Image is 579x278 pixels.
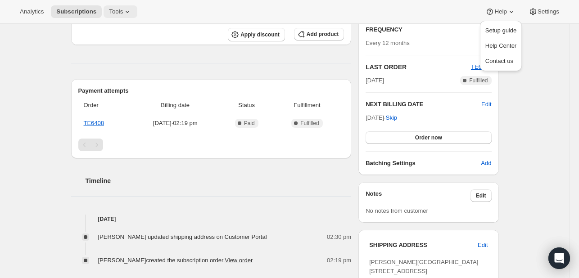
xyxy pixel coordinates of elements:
h2: FREQUENCY [366,25,481,34]
h6: Batching Settings [366,159,481,168]
h2: Payment attempts [78,86,344,95]
span: Add [481,159,491,168]
a: View order [225,257,253,264]
a: Help Center [483,39,519,53]
span: [DATE] · 02:19 pm [133,119,218,128]
span: Settings [538,8,559,15]
a: TE6408 [84,120,104,126]
a: TE6408 [471,63,492,70]
span: Edit [478,241,488,250]
span: Fulfilled [469,77,488,84]
span: Paid [244,120,255,127]
th: Order [78,95,130,115]
button: Add product [294,28,344,40]
span: 02:30 pm [327,233,351,242]
span: Billing date [133,101,218,110]
button: Help [480,5,521,18]
span: Help Center [485,42,516,49]
span: Every 12 months [366,40,410,46]
h4: [DATE] [71,215,352,224]
span: Analytics [20,8,44,15]
nav: Pagination [78,139,344,151]
button: Edit [481,100,491,109]
div: Open Intercom Messenger [548,247,570,269]
span: Fulfillment [276,101,339,110]
span: Order now [415,134,442,141]
h3: SHIPPING ADDRESS [369,241,478,250]
span: Add product [307,31,339,38]
button: Apply discount [228,28,285,41]
span: [DATE] [366,76,384,85]
button: Setup guide [483,23,519,38]
h2: NEXT BILLING DATE [366,100,481,109]
button: Analytics [14,5,49,18]
button: Add [475,156,497,170]
button: TE6408 [471,63,492,72]
button: Tools [104,5,137,18]
span: No notes from customer [366,207,428,214]
a: Contact us [483,54,519,68]
h3: Notes [366,189,470,202]
button: Subscriptions [51,5,102,18]
span: [PERSON_NAME] created the subscription order. [98,257,253,264]
span: Help [494,8,507,15]
span: Apply discount [240,31,280,38]
span: Skip [386,113,397,122]
span: Setup guide [485,27,516,34]
span: Tools [109,8,123,15]
h2: LAST ORDER [366,63,471,72]
button: Edit [470,189,492,202]
span: Contact us [485,58,513,64]
button: Order now [366,131,491,144]
span: 02:19 pm [327,256,351,265]
button: Skip [380,111,403,125]
button: Edit [472,238,493,252]
button: Settings [523,5,565,18]
span: Status [223,101,270,110]
span: Edit [476,192,486,199]
span: [PERSON_NAME] updated shipping address on Customer Portal [98,233,267,240]
span: [DATE] · [366,114,397,121]
h2: Timeline [86,176,352,185]
span: Subscriptions [56,8,96,15]
span: Fulfilled [300,120,319,127]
